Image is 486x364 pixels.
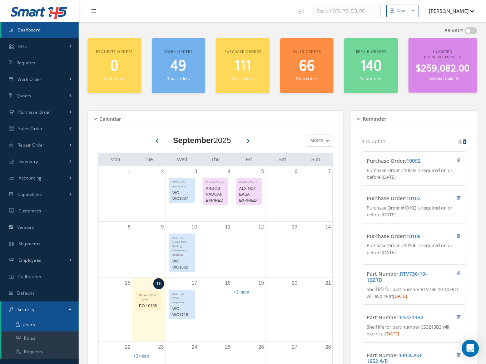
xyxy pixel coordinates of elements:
[210,155,221,164] a: Thursday
[290,278,299,288] a: September 20, 2025
[310,155,322,164] a: Sunday
[203,185,228,205] div: ARGOS NADCAP EXPIRED
[324,278,332,288] a: September 21, 2025
[97,114,121,122] h5: Calendar
[367,233,435,240] h4: Purchase Order
[367,270,427,283] a: RTV736-10-10ZRD
[16,60,35,66] span: Requests
[17,290,35,296] span: Defaults
[266,278,299,342] td: September 20, 2025
[360,56,382,77] span: 140
[427,75,458,81] small: Invoices Total: 14
[405,195,421,202] span: :
[133,354,149,359] a: Show 3 more events
[18,191,42,197] span: Capabilities
[164,49,193,54] span: Work orders
[257,342,266,352] a: September 26, 2025
[406,195,421,202] a: 10102
[203,178,228,185] div: Custom Event
[277,155,287,164] a: Saturday
[362,138,385,144] p: 1 to 7 of 11
[367,242,461,256] p: Purchase Order #10106 is required on or before [DATE]
[1,331,79,345] a: Roles
[232,278,266,342] td: September 19, 2025
[19,208,41,214] span: Customers
[157,342,165,352] a: September 23, 2025
[160,222,165,232] a: September 9, 2025
[173,136,214,145] b: September
[19,241,41,247] span: Shipments
[18,109,51,115] span: Purchase Order
[422,4,474,18] button: [PERSON_NAME]
[165,278,199,342] td: September 17, 2025
[293,166,299,177] a: September 6, 2025
[18,274,41,280] span: Calibration
[293,49,321,54] span: Sales orders
[175,155,189,164] a: Wednesday
[367,270,427,283] span: :
[397,8,405,14] div: New
[408,38,477,93] a: Invoiced (Current Month) $259,082.00 Invoices Total: 14
[152,38,205,93] a: Work orders 49 Total orders
[232,221,266,278] td: September 12, 2025
[290,342,299,352] a: September 27, 2025
[367,324,461,338] p: Shelf life for part number CS3213B2 will expire at
[367,158,435,164] h4: Purchase Order
[299,166,332,222] td: September 7, 2025
[299,278,332,342] td: September 21, 2025
[18,142,45,148] span: Repair Order
[236,185,261,205] div: ALX NDT EASA EXPIRED
[190,278,199,288] a: September 17, 2025
[400,314,423,321] a: CS3213B2
[324,222,332,232] a: September 14, 2025
[257,222,266,232] a: September 12, 2025
[165,166,199,222] td: September 3, 2025
[356,49,386,54] span: Repair orders
[109,155,121,164] a: Monday
[169,290,194,305] div: EDD - 18-Final Inspection
[199,221,232,278] td: September 11, 2025
[257,278,266,288] a: September 19, 2025
[132,278,165,342] td: September 16, 2025
[19,158,38,164] span: Inventory
[416,62,470,76] span: $259,082.00
[167,76,189,81] small: Total orders
[385,330,399,337] span: [DATE]
[344,38,398,93] a: Repair orders 140 Total orders
[367,205,461,218] p: Purchase Order #10102 is required on or before [DATE]
[190,342,199,352] a: September 24, 2025
[406,157,421,164] a: 10092
[18,27,41,33] span: Dashboard
[18,126,43,132] span: Sales Order
[367,271,435,283] h4: Part Number
[99,166,132,222] td: September 1, 2025
[296,76,318,81] small: Total orders
[1,318,79,331] a: Users
[123,278,132,288] a: September 15, 2025
[143,155,154,164] a: Tuesday
[169,178,194,189] div: EDD - 13-Production
[309,137,323,144] span: Month
[405,157,421,164] span: :
[88,38,141,93] a: Requests orders 0 Total orders
[236,178,261,185] div: Custom Event
[462,340,479,357] div: Open Intercom Messenger
[361,114,386,122] h5: Reminder
[153,278,164,289] a: September 16, 2025
[299,56,315,77] span: 66
[19,175,42,181] span: Accounting
[313,5,381,18] input: Search WO, PO, SO, RO
[18,306,34,313] span: Security
[1,301,79,318] a: Security
[132,221,165,278] td: September 9, 2025
[367,196,435,202] h4: Purchase Order
[266,166,299,222] td: September 6, 2025
[190,222,199,232] a: September 10, 2025
[170,56,186,77] span: 49
[234,56,251,77] span: 111
[99,278,132,342] td: September 15, 2025
[169,189,194,203] div: WO WO1637
[232,76,254,81] small: Total orders
[360,76,382,81] small: Total orders
[424,54,462,59] span: (Current Month)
